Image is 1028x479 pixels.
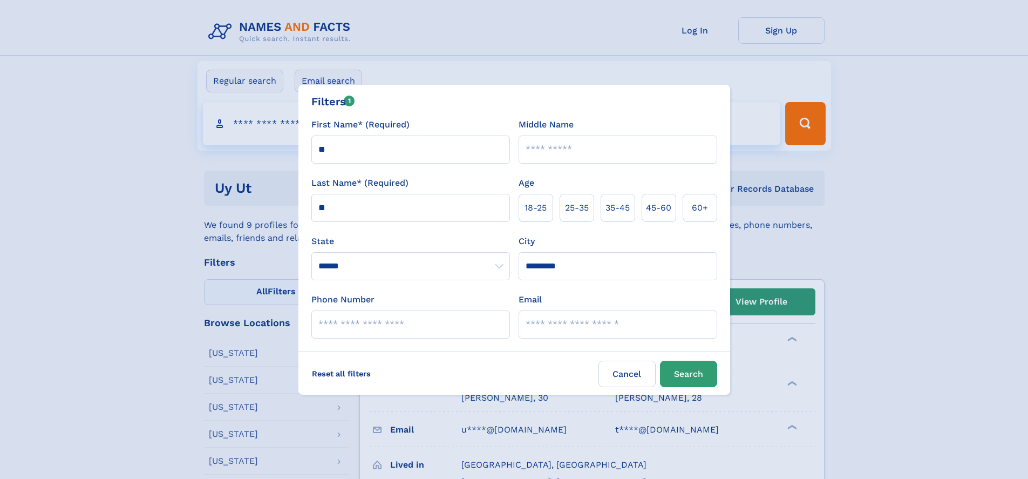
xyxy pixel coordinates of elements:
[646,201,671,214] span: 45‑60
[519,177,534,190] label: Age
[525,201,547,214] span: 18‑25
[519,118,574,131] label: Middle Name
[519,293,542,306] label: Email
[311,93,355,110] div: Filters
[692,201,708,214] span: 60+
[311,118,410,131] label: First Name* (Required)
[311,293,375,306] label: Phone Number
[305,361,378,387] label: Reset all filters
[605,201,630,214] span: 35‑45
[598,361,656,387] label: Cancel
[660,361,717,387] button: Search
[519,235,535,248] label: City
[311,177,409,190] label: Last Name* (Required)
[311,235,510,248] label: State
[565,201,589,214] span: 25‑35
